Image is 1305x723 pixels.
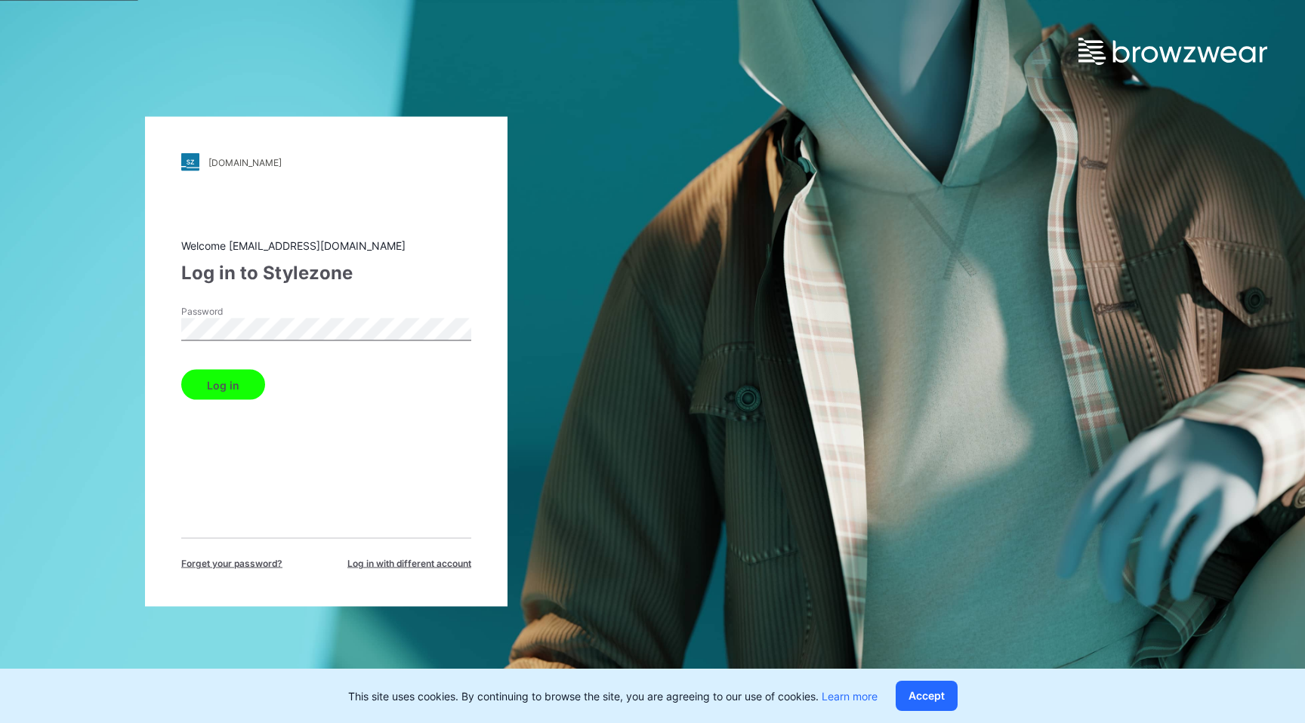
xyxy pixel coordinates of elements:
[181,153,199,171] img: stylezone-logo.562084cfcfab977791bfbf7441f1a819.svg
[181,153,471,171] a: [DOMAIN_NAME]
[347,557,471,571] span: Log in with different account
[181,557,282,571] span: Forget your password?
[181,305,287,318] label: Password
[181,238,471,254] div: Welcome [EMAIL_ADDRESS][DOMAIN_NAME]
[896,681,958,711] button: Accept
[348,688,878,704] p: This site uses cookies. By continuing to browse the site, you are agreeing to our use of cookies.
[181,260,471,287] div: Log in to Stylezone
[208,156,282,168] div: [DOMAIN_NAME]
[1078,38,1267,65] img: browzwear-logo.e42bd6dac1945053ebaf764b6aa21510.svg
[181,370,265,400] button: Log in
[822,690,878,703] a: Learn more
